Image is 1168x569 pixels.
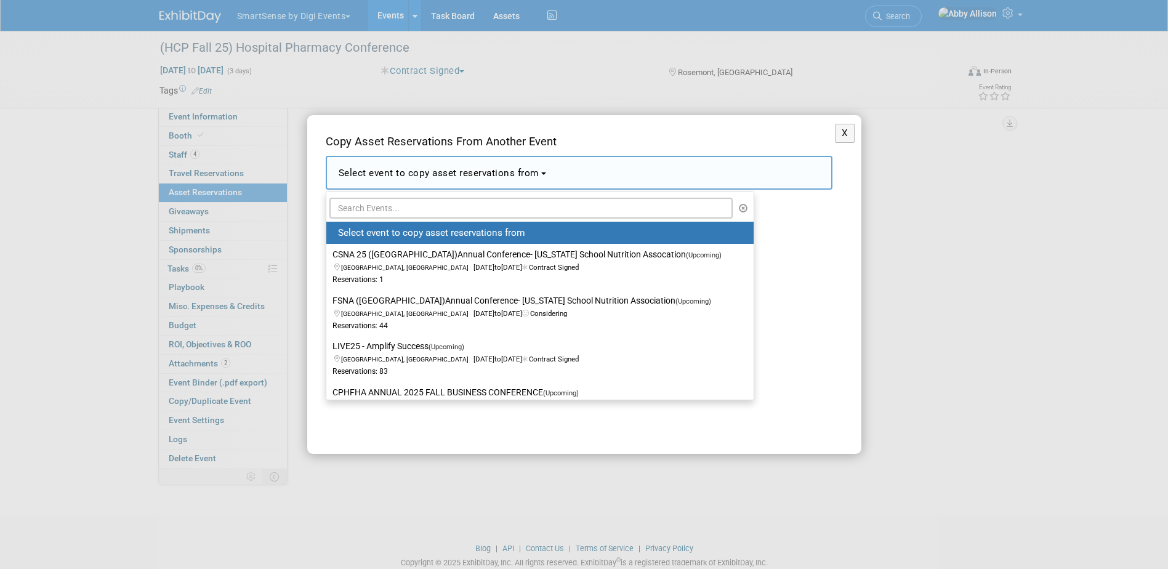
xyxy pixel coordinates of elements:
span: Select event to copy asset reservations from [339,167,539,179]
div: Reservations: 83 [332,366,729,377]
div: Reservations: 44 [332,321,729,331]
span: (Upcoming) [429,343,464,351]
button: Select event to copy asset reservations from [326,156,832,190]
span: Select event to copy asset reservations from [338,227,525,238]
label: CPHFHA ANNUAL 2025 FALL BUSINESS CONFERENCE [332,384,741,425]
span: (Upcoming) [543,389,579,397]
label: LIVE25 - Amplify Success [332,338,741,379]
span: (Upcoming) [675,297,711,305]
button: X [835,124,855,143]
span: [DATE] [DATE] Considering [332,297,719,318]
span: to [494,309,501,318]
div: Copy Asset Reservations From Another Event [326,134,832,156]
label: FSNA ([GEOGRAPHIC_DATA])Annual Conference- [US_STATE] School Nutrition Association [332,293,741,333]
label: CSNA 25 ([GEOGRAPHIC_DATA])Annual Conference- [US_STATE] School Nutrition Assocation [332,246,741,287]
span: [GEOGRAPHIC_DATA], [GEOGRAPHIC_DATA] [341,264,473,272]
span: to [494,355,501,363]
span: (Upcoming) [686,251,722,259]
div: Reservations: 1 [332,275,729,285]
input: Search Events... [329,198,733,219]
span: to [494,263,501,272]
span: [GEOGRAPHIC_DATA], [GEOGRAPHIC_DATA] [341,355,473,363]
span: [GEOGRAPHIC_DATA], [GEOGRAPHIC_DATA] [341,310,473,318]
